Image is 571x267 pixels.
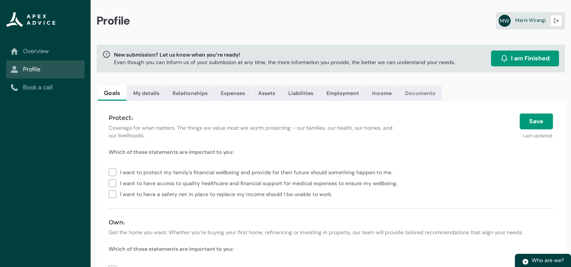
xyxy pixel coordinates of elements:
span: Profile [97,14,130,28]
p: Even though you can inform us of your submission at any time, the more information you provide, t... [114,58,455,66]
p: Which of these statements are important to you: [109,245,553,253]
p: Last updated: [411,129,553,139]
a: Goals [98,86,126,101]
a: Income [366,86,398,101]
a: MWMarni Wirangi [496,12,565,29]
abbr: MW [499,15,511,27]
nav: Sub page [6,42,85,97]
button: Save [520,114,553,129]
button: Logout [550,15,562,27]
button: I am Finished [491,51,559,66]
span: I want to protect my family's financial wellbeing and provide for their future should something h... [120,166,396,177]
a: Employment [320,86,365,101]
span: Who are we? [532,257,564,264]
a: Assets [252,86,282,101]
h4: Own: [109,218,553,227]
p: Coverage for what matters. The things we value most are worth protecting – our families, our heal... [109,124,402,139]
a: Book a call [11,83,80,92]
h4: Protect: [109,114,402,123]
span: Marni Wirangi [515,17,546,23]
img: alarm.svg [500,55,508,62]
span: I want to have a safety net in place to replace my income should I be unable to work. [120,188,335,199]
a: Documents [399,86,442,101]
a: Overview [11,47,80,56]
a: Liabilities [282,86,320,101]
a: My details [127,86,166,101]
span: I am Finished [511,54,549,63]
img: Apex Advice Group [6,12,55,27]
a: Expenses [214,86,251,101]
span: I want to have access to quality healthcare and financial support for medical expenses to ensure ... [120,177,400,188]
p: Get the home you want. Whether you’re buying your first home, refinancing or investing in propert... [109,229,553,236]
a: Relationships [166,86,214,101]
img: play.svg [522,258,529,265]
p: Which of these statements are important to you: [109,148,553,156]
span: New submission? Let us know when you’re ready! [114,51,455,58]
a: Profile [11,65,80,74]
